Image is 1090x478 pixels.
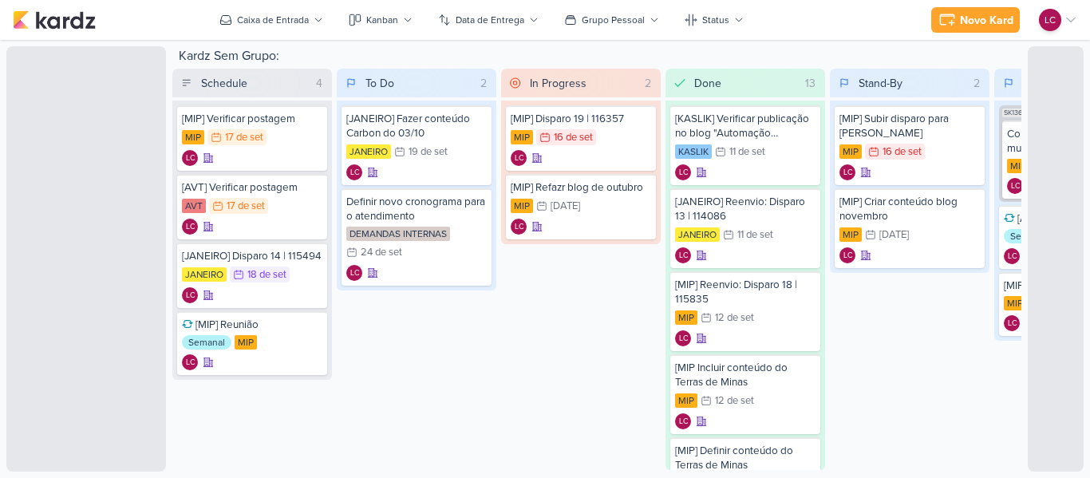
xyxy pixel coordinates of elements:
div: AVT [182,199,206,213]
p: LC [1008,320,1017,328]
div: 11 de set [729,147,765,157]
p: LC [1045,13,1056,27]
div: Criador(a): Laís Costa [839,164,855,180]
div: MIP [511,130,533,144]
p: LC [843,169,852,177]
div: JANEIRO [675,227,720,242]
span: SK1369 [1002,109,1028,117]
div: 4 [310,75,329,92]
div: [MIP] Verificar postagem [182,112,322,126]
div: Kardz Sem Grupo: [172,46,1021,69]
div: Criador(a): Laís Costa [675,247,691,263]
div: MIP [235,335,257,350]
div: 13 [799,75,822,92]
div: Laís Costa [1004,315,1020,331]
div: Criador(a): Laís Costa [182,219,198,235]
div: Criador(a): Laís Costa [1004,315,1020,331]
div: Criador(a): Laís Costa [182,150,198,166]
p: LC [679,252,688,260]
div: 18 de set [247,270,286,280]
div: KASLIK [675,144,712,159]
div: 11 de set [737,230,773,240]
div: [DATE] [879,230,909,240]
div: [JANEIRO] Reenvio: Disparo 13 | 114086 [675,195,816,223]
p: LC [1011,183,1020,191]
p: LC [350,270,359,278]
div: Laís Costa [675,413,691,429]
div: Criador(a): Laís Costa [1007,178,1023,194]
div: JANEIRO [346,144,391,159]
div: 16 de set [883,147,922,157]
div: 19 de set [409,147,448,157]
div: Laís Costa [182,150,198,166]
p: LC [186,292,195,300]
div: 17 de set [225,132,263,143]
p: LC [186,223,195,231]
div: Criador(a): Laís Costa [1004,248,1020,264]
div: Laís Costa [182,287,198,303]
p: LC [843,252,852,260]
div: Laís Costa [182,354,198,370]
div: Semanal [182,335,231,350]
div: 12 de set [715,313,754,323]
div: 17 de set [227,201,265,211]
div: JANEIRO [182,267,227,282]
p: LC [186,359,195,367]
div: [DATE] [551,201,580,211]
div: MIP [511,199,533,213]
div: Laís Costa [675,247,691,263]
div: Definir novo cronograma para o atendimento [346,195,487,223]
p: LC [679,169,688,177]
div: Laís Costa [675,164,691,180]
div: 24 de set [361,247,402,258]
div: [KASLIK] Verificar publicação no blog "Automação residencial..." [675,112,816,140]
p: LC [515,223,523,231]
div: DEMANDAS INTERNAS [346,227,450,241]
div: Novo Kard [960,12,1013,29]
div: 12 de set [715,396,754,406]
div: Laís Costa [182,219,198,235]
div: Criador(a): Laís Costa [675,330,691,346]
div: [MIP Incluir conteúdo do Terras de Minas [675,361,816,389]
div: Semanal [1004,229,1053,243]
div: Laís Costa [839,247,855,263]
div: Criador(a): Laís Costa [511,150,527,166]
div: Laís Costa [511,150,527,166]
div: Laís Costa [511,219,527,235]
div: Laís Costa [839,164,855,180]
div: Criador(a): Laís Costa [346,265,362,281]
button: Novo Kard [931,7,1020,33]
div: [MIP] Subir disparo para Diego [839,112,980,140]
p: LC [679,335,688,343]
div: MIP [182,130,204,144]
div: MIP [839,144,862,159]
p: LC [1008,253,1017,261]
div: Criador(a): Laís Costa [675,164,691,180]
div: 2 [474,75,493,92]
div: Laís Costa [675,330,691,346]
p: LC [515,155,523,163]
div: MIP [839,227,862,242]
div: [MIP] Refazr blog de outubro [511,180,651,195]
p: LC [186,155,195,163]
div: [MIP] Reunião [182,318,322,332]
div: Laís Costa [346,265,362,281]
div: [AVT] Verificar postagem [182,180,322,195]
p: LC [679,418,688,426]
div: [MIP] Definir conteúdo do Terras de Minas [675,444,816,472]
div: MIP [1004,296,1026,310]
div: Laís Costa [346,164,362,180]
div: MIP [675,310,697,325]
div: [MIP] Disparo 19 | 116357 [511,112,651,126]
div: 16 de set [554,132,593,143]
p: LC [350,169,359,177]
div: [MIP] Criar conteúdo blog novembro [839,195,980,223]
img: kardz.app [13,10,96,30]
div: Criador(a): Laís Costa [839,247,855,263]
div: 2 [638,75,658,92]
div: Laís Costa [1004,248,1020,264]
div: Criador(a): Laís Costa [675,413,691,429]
div: MIP [675,393,697,408]
div: Laís Costa [1039,9,1061,31]
div: [JANEIRO] Disparo 14 | 115494 [182,249,322,263]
